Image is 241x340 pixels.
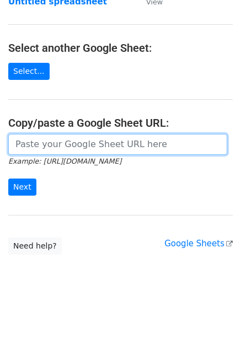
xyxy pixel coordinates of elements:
[186,287,241,340] div: 聊天小组件
[164,239,233,249] a: Google Sheets
[8,179,36,196] input: Next
[8,63,50,80] a: Select...
[8,116,233,129] h4: Copy/paste a Google Sheet URL:
[8,134,227,155] input: Paste your Google Sheet URL here
[186,287,241,340] iframe: Chat Widget
[8,41,233,55] h4: Select another Google Sheet:
[8,157,121,165] small: Example: [URL][DOMAIN_NAME]
[8,238,62,255] a: Need help?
